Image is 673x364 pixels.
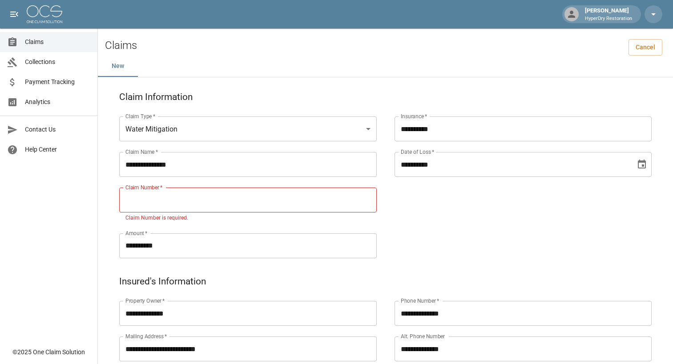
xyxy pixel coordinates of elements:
[401,148,434,156] label: Date of Loss
[125,112,155,120] label: Claim Type
[125,184,162,191] label: Claim Number
[105,39,137,52] h2: Claims
[12,348,85,356] div: © 2025 One Claim Solution
[125,332,167,340] label: Mailing Address
[401,332,445,340] label: Alt. Phone Number
[25,125,90,134] span: Contact Us
[25,97,90,107] span: Analytics
[125,229,148,237] label: Amount
[5,5,23,23] button: open drawer
[98,56,138,77] button: New
[585,15,632,23] p: HyperDry Restoration
[27,5,62,23] img: ocs-logo-white-transparent.png
[629,39,662,56] a: Cancel
[633,156,651,173] button: Choose date, selected date is Jan 9, 2025
[25,145,90,154] span: Help Center
[125,297,165,304] label: Property Owner
[119,116,377,141] div: Water Mitigation
[401,112,427,120] label: Insurance
[581,6,636,22] div: [PERSON_NAME]
[25,77,90,87] span: Payment Tracking
[125,148,158,156] label: Claim Name
[25,57,90,67] span: Collections
[401,297,439,304] label: Phone Number
[98,56,673,77] div: dynamic tabs
[125,214,371,223] p: Claim Number is required.
[25,37,90,47] span: Claims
